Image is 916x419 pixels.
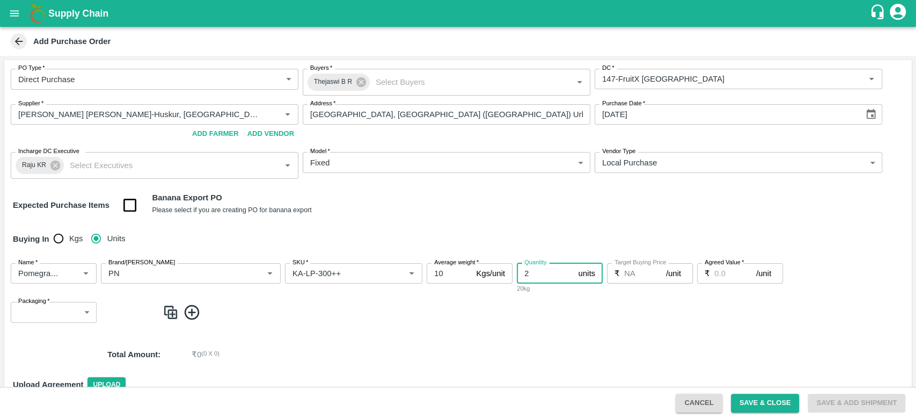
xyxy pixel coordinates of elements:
[188,125,243,143] button: Add Farmer
[107,350,160,359] strong: Total Amount :
[602,157,657,169] p: Local Purchase
[756,268,771,279] p: /unit
[13,201,109,209] strong: Expected Purchase Items
[888,2,907,25] div: account of current user
[48,6,869,21] a: Supply Chain
[87,377,126,393] span: Upload
[9,228,54,250] h6: Buying In
[65,158,263,172] input: Select Executives
[48,8,108,19] b: Supply Chain
[598,72,847,86] input: Select DC
[27,3,48,24] img: logo
[16,157,64,174] div: Raju KR
[152,206,311,214] small: Please select if you are creating PO for banana export
[310,157,329,169] p: Fixed
[614,268,620,279] p: ₹
[602,99,645,108] label: Purchase Date
[517,284,603,293] div: 20kg
[201,349,219,360] span: ( 0 X 0 )
[18,297,50,306] label: Packaging
[310,147,330,156] label: Model
[714,263,756,284] input: 0.0
[578,268,595,279] p: units
[108,258,175,267] label: Brand/[PERSON_NAME]
[624,263,666,284] input: 0.0
[79,266,93,280] button: Open
[731,394,800,413] button: Save & Close
[107,233,126,244] span: Units
[13,380,83,389] strong: Upload Agreement
[152,193,222,202] b: Banana Export PO
[614,258,666,267] label: Target Buying Price
[595,104,856,125] input: Select Date
[263,266,277,280] button: Open
[861,104,881,125] button: Choose date, selected date is Sep 3, 2025
[163,304,179,321] img: CloneIcon
[307,74,370,91] div: Thejaswi B R
[16,160,53,171] span: Raju KR
[676,394,722,413] button: Cancel
[869,4,888,23] div: customer-support
[705,268,710,279] p: ₹
[602,147,635,156] label: Vendor Type
[427,263,472,284] input: 0.0
[476,268,505,279] p: Kgs/unit
[33,37,111,46] b: Add Purchase Order
[2,1,27,26] button: open drawer
[18,74,75,85] p: Direct Purchase
[18,147,79,156] label: Incharge DC Executive
[303,104,590,125] input: Address
[517,263,574,284] input: 0.0
[14,107,263,121] input: Select Supplier
[281,107,295,121] button: Open
[864,72,878,86] button: Open
[602,64,614,73] label: DC
[54,228,134,249] div: buying_in
[18,99,43,108] label: Supplier
[524,258,546,267] label: Quantity
[243,125,298,143] button: Add Vendor
[371,75,555,89] input: Select Buyers
[192,349,201,360] p: ₹ 0
[573,75,587,89] button: Open
[281,158,295,172] button: Open
[310,64,332,73] label: Buyers
[705,258,744,267] label: Agreed Value
[405,266,419,280] button: Open
[307,76,358,88] span: Thejaswi B R
[18,64,45,73] label: PO Type
[18,258,38,267] label: Name
[69,233,83,244] span: Kgs
[292,258,308,267] label: SKU
[666,268,681,279] p: /unit
[14,266,62,280] input: Name
[434,258,479,267] label: Average weight
[104,266,246,280] input: Create Brand/Marka
[310,99,335,108] label: Address
[288,266,387,280] input: SKU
